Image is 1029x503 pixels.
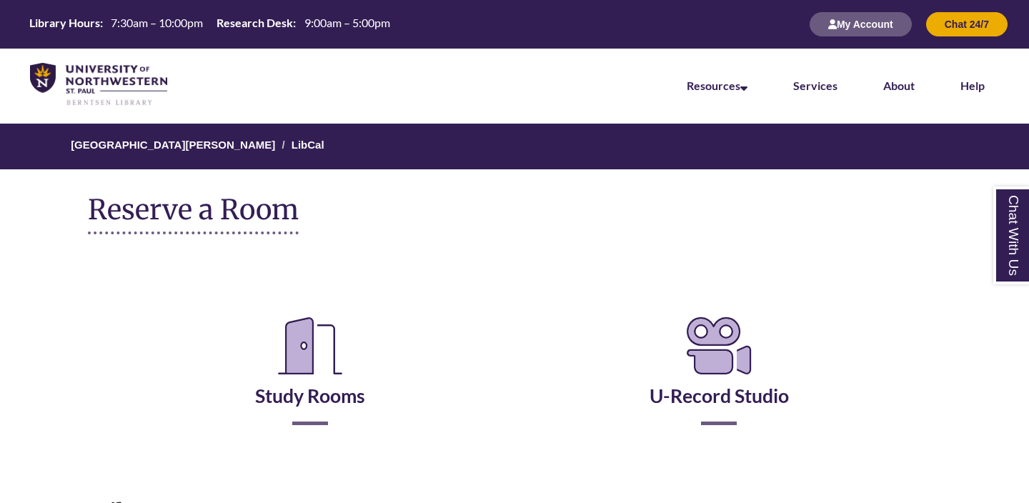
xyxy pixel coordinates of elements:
span: 9:00am – 5:00pm [304,16,390,29]
a: Help [960,79,985,92]
button: Chat 24/7 [926,12,1008,36]
a: LibCal [292,139,324,151]
h1: Reserve a Room [88,194,299,234]
a: [GEOGRAPHIC_DATA][PERSON_NAME] [71,139,275,151]
a: My Account [810,18,912,30]
table: Hours Today [24,15,395,32]
a: U-Record Studio [650,349,789,407]
a: Chat 24/7 [926,18,1008,30]
a: About [883,79,915,92]
a: Hours Today [24,15,395,34]
div: Reserve a Room [88,270,941,467]
th: Library Hours: [24,15,105,31]
a: Study Rooms [255,349,365,407]
img: UNWSP Library Logo [30,63,167,106]
a: Services [793,79,837,92]
th: Research Desk: [211,15,298,31]
span: 7:30am – 10:00pm [111,16,203,29]
a: Resources [687,79,747,92]
nav: Breadcrumb [88,124,941,169]
button: My Account [810,12,912,36]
